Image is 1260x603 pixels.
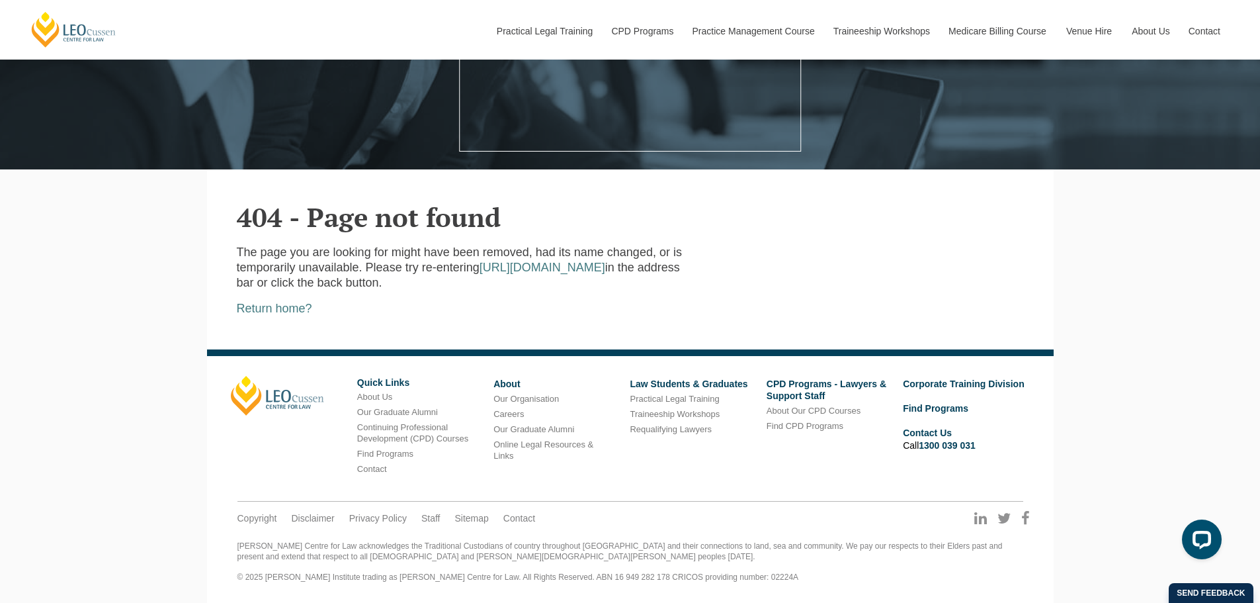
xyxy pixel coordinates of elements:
a: Careers [493,409,524,419]
a: Continuing Professional Development (CPD) Courses [357,422,468,443]
a: Contact Us [903,428,952,438]
a: Return home? [237,302,312,315]
a: Copyright [237,512,277,524]
a: Medicare Billing Course [939,3,1056,60]
a: Sitemap [454,512,488,524]
a: Online Legal Resources & Links [493,440,593,461]
a: Find Programs [357,449,413,459]
a: Venue Hire [1056,3,1122,60]
a: Law Students & Graduates [630,379,747,389]
a: Requalifying Lawyers [630,424,712,434]
a: Contact [503,512,535,524]
a: About Our CPD Courses [767,406,861,416]
iframe: LiveChat chat widget [1171,514,1227,570]
h2: 404 - Page not found [237,203,1024,232]
a: Corporate Training Division [903,379,1025,389]
a: [PERSON_NAME] [231,376,324,416]
div: [PERSON_NAME] Centre for Law acknowledges the Traditional Custodians of country throughout [GEOGR... [237,541,1023,582]
a: Practical Legal Training [630,394,719,404]
a: About [493,379,520,389]
a: Traineeship Workshops [630,409,720,419]
a: Our Organisation [493,394,559,404]
a: [PERSON_NAME] Centre for Law [30,11,118,48]
a: 1300 039 031 [919,440,976,451]
a: Contact [357,464,387,474]
a: Staff [421,512,441,524]
a: Practical Legal Training [487,3,602,60]
h6: Quick Links [357,378,483,388]
a: Find Programs [903,403,968,414]
li: Call [903,425,1029,453]
a: Our Graduate Alumni [493,424,574,434]
a: CPD Programs [601,3,682,60]
a: Traineeship Workshops [823,3,939,60]
a: About Us [1122,3,1179,60]
a: [URL][DOMAIN_NAME] [480,261,605,274]
a: Our Graduate Alumni [357,407,438,417]
a: CPD Programs - Lawyers & Support Staff [767,379,886,401]
a: Find CPD Programs [767,421,843,431]
a: About Us [357,392,392,402]
a: Contact [1179,3,1230,60]
p: The page you are looking for might have been removed, had its name changed, or is temporarily una... [237,245,688,291]
a: Privacy Policy [349,512,407,524]
a: Practice Management Course [683,3,823,60]
a: Disclaimer [291,512,334,524]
